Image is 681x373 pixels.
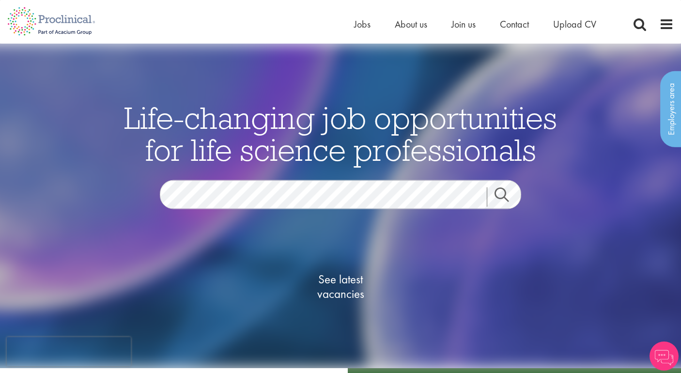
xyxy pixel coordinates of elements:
span: Life-changing job opportunities for life science professionals [124,98,557,169]
a: Join us [451,18,476,31]
span: See latest vacancies [292,272,389,301]
img: Chatbot [650,342,679,371]
iframe: reCAPTCHA [7,337,131,366]
a: Jobs [354,18,371,31]
a: About us [395,18,427,31]
a: Job search submit button [487,187,528,206]
a: Contact [500,18,529,31]
a: Upload CV [553,18,596,31]
a: See latestvacancies [292,233,389,340]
